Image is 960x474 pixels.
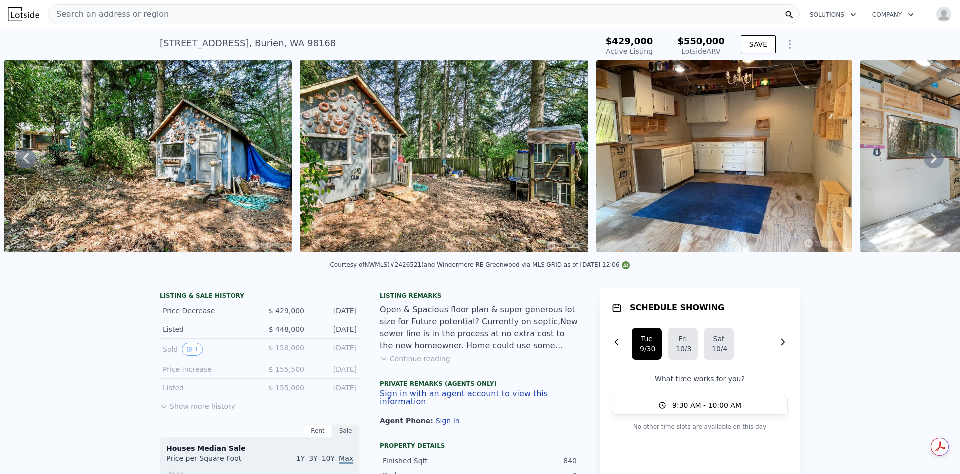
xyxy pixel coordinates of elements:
div: Tue [640,334,654,344]
div: Property details [380,442,580,450]
button: Solutions [802,6,864,24]
div: Houses Median Sale [166,443,353,453]
span: $ 155,500 [269,365,304,373]
div: Sale [332,424,360,437]
img: Sale: 169639917 Parcel: 97570103 [596,60,852,252]
button: 9:30 AM - 10:00 AM [612,396,788,415]
div: Private Remarks (Agents Only) [380,380,580,390]
div: Listed [163,383,252,393]
div: Sold [163,343,252,356]
div: Listing remarks [380,292,580,300]
p: No other time slots are available on this day [612,421,788,433]
button: Show more history [160,397,235,411]
button: Show Options [780,34,800,54]
button: Company [864,6,922,24]
span: 9:30 AM - 10:00 AM [672,400,741,410]
button: Tue9/30 [632,328,662,360]
span: $550,000 [677,36,725,46]
div: Listed [163,324,252,334]
div: [DATE] [312,306,357,316]
div: 9/30 [640,344,654,354]
div: Price per Square Foot [166,453,260,469]
button: Continue reading [380,354,450,364]
div: Open & Spacious floor plan & super generous lot size for Future potential? Currently on septic,Ne... [380,304,580,352]
span: Active Listing [606,47,653,55]
div: Rent [304,424,332,437]
span: Search an address or region [48,8,169,20]
div: LISTING & SALE HISTORY [160,292,360,302]
span: $ 429,000 [269,307,304,315]
img: avatar [936,6,952,22]
span: Agent Phone: [380,417,436,425]
p: What time works for you? [612,374,788,384]
div: 10/3 [676,344,690,354]
img: Lotside [8,7,39,21]
button: Sat10/4 [704,328,734,360]
div: 10/4 [712,344,726,354]
span: $ 155,000 [269,384,304,392]
img: Sale: 169639917 Parcel: 97570103 [300,60,588,252]
button: SAVE [741,35,776,53]
div: [DATE] [312,383,357,393]
span: Max [339,454,353,464]
button: View historical data [182,343,203,356]
div: Fri [676,334,690,344]
div: Courtesy of NWMLS (#2426521) and Windermere RE Greenwood via MLS GRID as of [DATE] 12:06 [330,261,629,268]
span: 3Y [309,454,317,462]
div: Sat [712,334,726,344]
div: 840 [480,456,577,466]
img: NWMLS Logo [622,261,630,269]
div: [DATE] [312,343,357,356]
button: Fri10/3 [668,328,698,360]
span: $429,000 [606,36,653,46]
div: Finished Sqft [383,456,480,466]
span: $ 158,000 [269,344,304,352]
div: [STREET_ADDRESS] , Burien , WA 98168 [160,36,336,50]
img: Sale: 169639917 Parcel: 97570103 [4,60,292,252]
div: Price Decrease [163,306,252,316]
button: Sign In [436,417,460,425]
div: Lotside ARV [677,46,725,56]
div: Price Increase [163,364,252,374]
span: $ 448,000 [269,325,304,333]
button: Sign in with an agent account to view this information [380,390,580,406]
span: 10Y [322,454,335,462]
h1: SCHEDULE SHOWING [630,302,724,314]
div: [DATE] [312,364,357,374]
span: 1Y [296,454,305,462]
div: [DATE] [312,324,357,334]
